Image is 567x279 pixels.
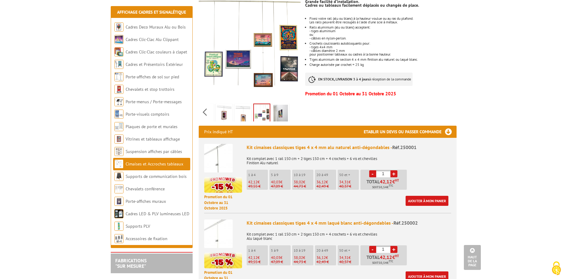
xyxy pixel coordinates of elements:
p: - câbles en nylon-perlon. [309,36,456,40]
sup: HT [395,178,399,182]
p: ou [309,33,456,36]
div: Kit cimaises classiques tiges 4 x 4 mm laqué blanc anti-dégondables - [247,219,451,226]
a: FABRICATIONS"Sur Mesure" [115,257,147,269]
p: 20 à 49 [316,173,336,177]
img: Cadres Clic-Clac Alu Clippant [114,35,123,44]
p: € [271,180,291,184]
img: Cadres LED & PLV lumineuses LED [114,209,123,218]
a: Accessoires de fixation [126,236,167,241]
img: Cadres Clic-Clac couleurs à clapet [114,47,123,56]
p: Cadres ou tableaux facilement déplacés ou changés de place. [305,3,456,7]
img: Cadres et Présentoirs Extérieur [114,60,123,69]
p: Promotion du 01 Octobre au 31 Octobre 2025 [305,92,456,96]
img: Accessoires de fixation [114,234,123,243]
p: 1 à 4 [248,173,268,177]
p: 10 à 19 [294,173,313,177]
img: Chevalets et stop trottoirs [114,85,123,94]
p: - câbles diamètre 2 mm [309,49,456,53]
p: Kit complet avec 1 rail 150 cm + 2 tiges 150 cm + 4 crochets + 6 vis et chevilles Alu laqué blanc [247,228,451,241]
span: Soit € [372,260,393,265]
img: Cookies (fenêtre modale) [549,261,564,276]
a: Supports de communication bois [126,174,187,179]
img: Vitrines et tableaux affichage [114,134,123,144]
span: 42,12 [380,179,392,184]
span: 38,02 [294,255,303,260]
sup: TTC [389,260,393,263]
img: cimaises_classiques_pour_tableaux_systeme_accroche_cadre_250001_1bis.jpg [217,105,231,124]
a: Cadres Clic-Clac Alu Clippant [126,37,179,42]
span: 34,31 [339,255,349,260]
a: + [390,246,397,253]
p: - tiges 4x4 mm [309,45,456,49]
img: Suspension affiches par câbles [114,147,123,156]
img: Cadres Deco Muraux Alu ou Bois [114,22,123,32]
img: Porte-menus / Porte-messages [114,97,123,106]
p: 44,73 € [294,260,313,264]
span: € [392,179,395,184]
span: 42,12 [380,255,392,260]
a: Cadres Clic-Clac couleurs à clapet [126,49,187,55]
a: Cimaises et Accroches tableaux [126,161,183,167]
p: 47,09 € [271,260,291,264]
a: Suspension affiches par câbles [126,149,182,154]
p: € [248,180,268,184]
a: Cadres LED & PLV lumineuses LED [126,211,189,216]
p: Crochets coulissants autobloquants pour: [309,42,456,45]
img: Plaques de porte et murales [114,122,123,131]
img: Kit cimaises classiques tiges 4 x 4 mm alu naturel anti-dégondables [204,144,233,172]
img: Porte-affiches muraux [114,197,123,206]
img: promotion [204,177,242,193]
img: cimaises_classiques_pour_tableaux_systeme_accroche_cadre_250001_4bis.jpg [236,105,250,124]
p: Promotion du 01 Octobre au 31 Octobre 2025 [204,194,242,211]
strong: EN STOCK, LIVRAISON 3 à 4 jours [318,77,369,81]
a: Chevalets et stop trottoirs [126,87,174,92]
span: 36,12 [316,179,326,185]
p: 44,73 € [294,184,313,189]
p: Kit complet avec 1 rail 150 cm + 2 tiges 150 cm + 4 crochets + 6 vis et chevilles Finition Alu na... [247,152,451,165]
span: Previous [202,107,208,117]
p: - tiges aluminium [309,29,456,33]
span: € [392,255,395,260]
li: Charge autorisée par crochet = 25 kg [309,63,456,66]
p: 42,49 € [316,260,336,264]
img: Kit cimaises classiques tiges 4 x 4 mm laqué blanc anti-dégondables [204,219,233,248]
span: 50,54 [379,185,387,190]
p: Total [362,179,407,190]
p: 5 à 9 [271,248,291,253]
p: pour positionner tableaux ou cadres à la bonne hauteur. [309,53,456,56]
img: Cimaises et Accroches tableaux [114,159,123,168]
p: Total [362,255,407,265]
a: Porte-visuels comptoirs [126,111,169,117]
a: + [390,170,397,177]
p: 10 à 19 [294,248,313,253]
p: 50 et + [339,248,359,253]
img: rail_cimaise_horizontal_fixation_installation_cadre_decoration_tableau_vernissage_exposition_affi... [273,105,288,124]
div: Kit cimaises classiques tiges 4 x 4 mm alu naturel anti-dégondables - [247,144,451,151]
span: 42,12 [248,255,258,260]
p: 40,37 € [339,260,359,264]
span: 40,03 [271,179,280,185]
span: 42,12 [248,179,258,185]
span: 50,54 [379,260,387,265]
sup: TTC [389,184,393,187]
a: Haut de la page [464,245,481,270]
h3: Etablir un devis ou passer commande [364,126,457,138]
a: Cadres Deco Muraux Alu ou Bois [126,24,186,30]
span: Soit € [372,185,393,190]
p: 49,55 € [248,260,268,264]
a: Ajouter à mon panier [406,196,448,206]
a: Cadres et Présentoirs Extérieur [126,62,183,67]
a: Plaques de porte et murales [126,124,177,129]
sup: HT [395,254,399,258]
img: Supports PLV [114,222,123,231]
p: 50 et + [339,173,359,177]
a: Porte-menus / Porte-messages [126,99,182,104]
p: € [271,256,291,260]
a: - [369,170,376,177]
p: 42,49 € [316,184,336,189]
p: 49,55 € [248,184,268,189]
p: Les rails peuvent être recoupés à l'aide d'une scie à métaux. [309,20,456,24]
p: Rails aluminium (alu ou blanc) acceptent: [309,26,456,29]
span: 38,02 [294,179,303,185]
a: Vitrines et tableaux affichage [126,136,180,142]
